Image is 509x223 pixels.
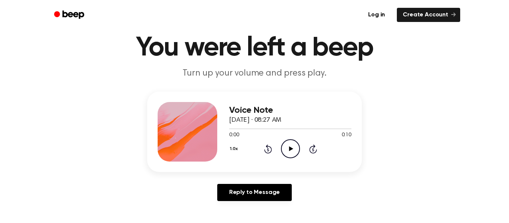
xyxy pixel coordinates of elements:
[229,143,240,155] button: 1.0x
[397,8,460,22] a: Create Account
[217,184,292,201] a: Reply to Message
[361,6,392,23] a: Log in
[229,117,281,124] span: [DATE] · 08:27 AM
[229,105,351,115] h3: Voice Note
[229,131,239,139] span: 0:00
[342,131,351,139] span: 0:10
[111,67,398,80] p: Turn up your volume and press play.
[64,35,445,61] h1: You were left a beep
[49,8,91,22] a: Beep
